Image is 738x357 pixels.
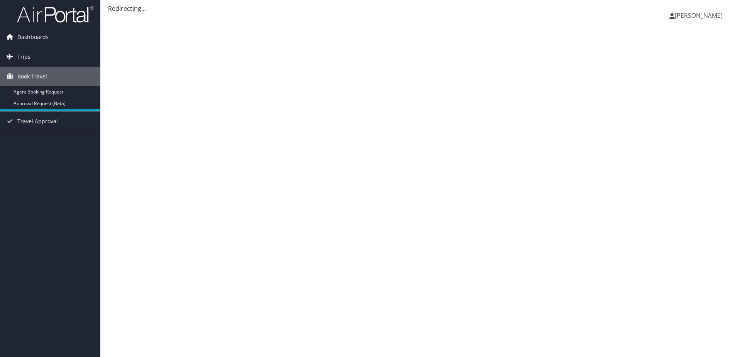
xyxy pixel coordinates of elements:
img: airportal-logo.png [17,5,94,23]
span: Trips [17,47,30,66]
span: Travel Approval [17,112,58,131]
span: [PERSON_NAME] [675,11,723,20]
span: Book Travel [17,67,47,86]
span: Dashboards [17,27,49,47]
div: Redirecting... [108,4,730,13]
a: [PERSON_NAME] [669,4,730,27]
